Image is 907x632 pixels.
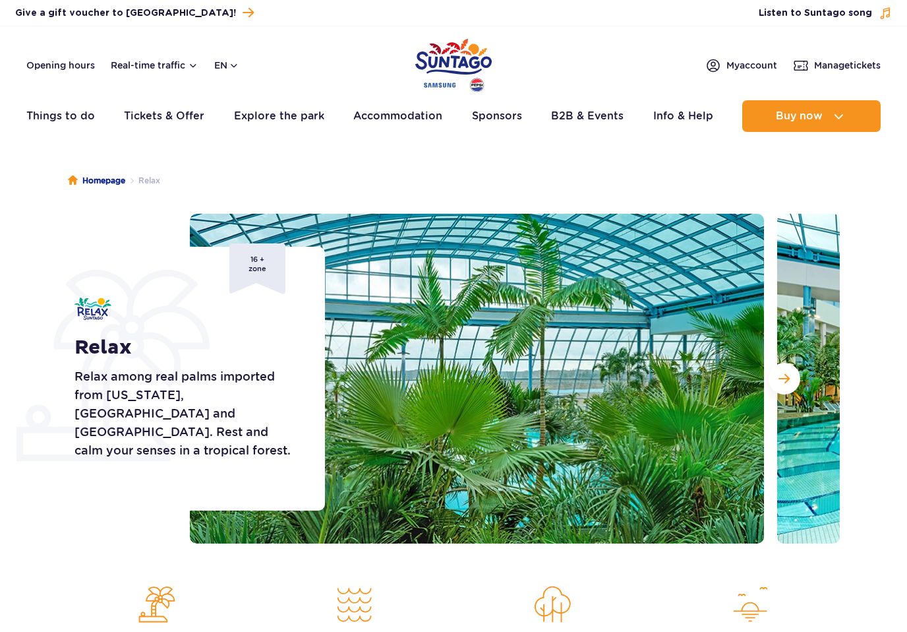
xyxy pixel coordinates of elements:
[415,33,492,94] a: Park of Poland
[653,100,713,132] a: Info & Help
[111,60,198,71] button: Real-time traffic
[74,367,295,460] p: Relax among real palms imported from [US_STATE], [GEOGRAPHIC_DATA] and [GEOGRAPHIC_DATA]. Rest an...
[214,59,239,72] button: en
[769,363,800,395] button: Next slide
[472,100,522,132] a: Sponsors
[759,7,892,20] button: Listen to Suntago song
[726,59,777,72] span: My account
[74,336,295,360] h1: Relax
[15,4,254,22] a: Give a gift voucher to [GEOGRAPHIC_DATA]!
[742,100,881,132] button: Buy now
[15,7,236,20] span: Give a gift voucher to [GEOGRAPHIC_DATA]!
[705,57,777,73] a: Myaccount
[793,57,881,73] a: Managetickets
[125,174,160,187] li: Relax
[759,7,872,20] span: Listen to Suntago song
[551,100,624,132] a: B2B & Events
[814,59,881,72] span: Manage tickets
[353,100,442,132] a: Accommodation
[26,59,95,72] a: Opening hours
[124,100,204,132] a: Tickets & Offer
[776,110,823,122] span: Buy now
[234,100,324,132] a: Explore the park
[229,243,285,294] span: 16 + zone
[68,174,125,187] a: Homepage
[74,298,111,320] img: Relax
[26,100,95,132] a: Things to do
